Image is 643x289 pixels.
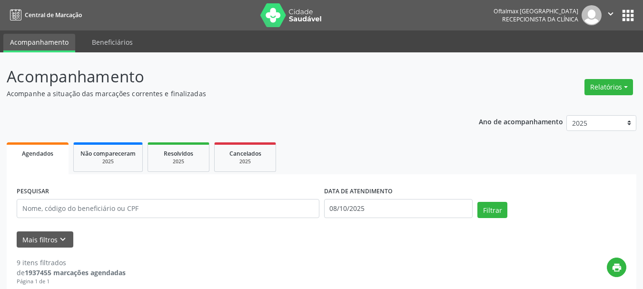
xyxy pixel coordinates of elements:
span: Central de Marcação [25,11,82,19]
div: 2025 [155,158,202,165]
p: Ano de acompanhamento [479,115,563,127]
label: DATA DE ATENDIMENTO [324,184,393,199]
a: Acompanhamento [3,34,75,52]
strong: 1937455 marcações agendadas [25,268,126,277]
img: img [582,5,602,25]
div: de [17,268,126,278]
div: 2025 [221,158,269,165]
button: Filtrar [477,202,507,218]
button: print [607,258,626,277]
button: apps [620,7,636,24]
i: keyboard_arrow_down [58,234,68,245]
span: Resolvidos [164,149,193,158]
div: Oftalmax [GEOGRAPHIC_DATA] [494,7,578,15]
span: Cancelados [229,149,261,158]
span: Recepcionista da clínica [502,15,578,23]
i: print [612,262,622,273]
div: Página 1 de 1 [17,278,126,286]
div: 9 itens filtrados [17,258,126,268]
span: Agendados [22,149,53,158]
button: Relatórios [584,79,633,95]
span: Não compareceram [80,149,136,158]
label: PESQUISAR [17,184,49,199]
input: Nome, código do beneficiário ou CPF [17,199,319,218]
p: Acompanhamento [7,65,447,89]
i:  [605,9,616,19]
input: Selecione um intervalo [324,199,473,218]
a: Beneficiários [85,34,139,50]
a: Central de Marcação [7,7,82,23]
div: 2025 [80,158,136,165]
p: Acompanhe a situação das marcações correntes e finalizadas [7,89,447,99]
button: Mais filtroskeyboard_arrow_down [17,231,73,248]
button:  [602,5,620,25]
